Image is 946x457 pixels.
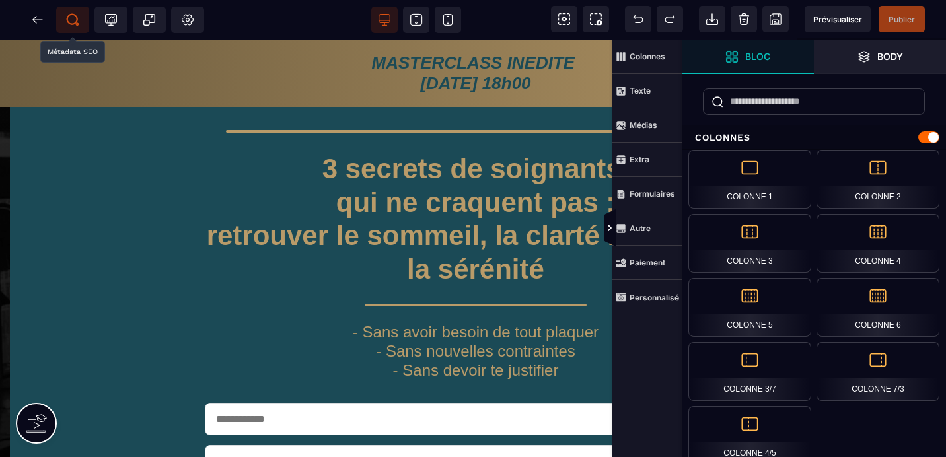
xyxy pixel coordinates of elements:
[94,7,127,33] span: Code de suivi
[630,86,651,96] strong: Texte
[889,15,915,24] span: Publier
[814,40,946,74] span: Ouvrir les calques
[699,6,725,32] span: Importer
[817,342,939,401] div: Colonne 7/3
[817,214,939,273] div: Colonne 4
[612,143,682,177] span: Extra
[630,52,665,61] strong: Colonnes
[612,40,682,74] span: Colonnes
[682,40,814,74] span: Ouvrir les blocs
[688,150,811,209] div: Colonne 1
[682,209,695,248] span: Afficher les vues
[879,6,925,32] span: Enregistrer le contenu
[403,7,429,33] span: Voir tablette
[688,214,811,273] div: Colonne 3
[612,211,682,246] span: Autre
[56,7,89,33] span: Métadata SEO
[143,13,156,26] span: Popup
[762,6,789,32] span: Enregistrer
[745,52,770,61] strong: Bloc
[817,150,939,209] div: Colonne 2
[551,6,577,32] span: Voir les composants
[104,13,118,26] span: Tracking
[630,155,649,164] strong: Extra
[657,6,683,32] span: Rétablir
[630,189,675,199] strong: Formulaires
[731,6,757,32] span: Nettoyage
[612,177,682,211] span: Formulaires
[133,7,166,33] span: Créer une alerte modale
[625,6,651,32] span: Défaire
[612,246,682,280] span: Paiement
[682,125,946,150] div: Colonnes
[198,106,753,253] h1: 3 secrets de soignants qui ne craquent pas : retrouver le sommeil, la clarté mentale et la sérénité
[612,280,682,314] span: Personnalisé
[435,7,461,33] span: Voir mobile
[612,74,682,108] span: Texte
[181,13,194,26] span: Réglages Body
[198,280,753,340] h1: - Sans avoir besoin de tout plaquer - Sans nouvelles contraintes - Sans devoir te justifier
[877,52,903,61] strong: Body
[20,10,931,57] text: MASTERCLASS INEDITE [DATE] 18h00
[24,7,51,33] span: Retour
[688,342,811,401] div: Colonne 3/7
[371,7,398,33] span: Voir bureau
[630,293,679,302] strong: Personnalisé
[171,7,204,33] span: Favicon
[630,223,651,233] strong: Autre
[813,15,862,24] span: Prévisualiser
[805,6,871,32] span: Aperçu
[612,108,682,143] span: Médias
[583,6,609,32] span: Capture d'écran
[630,258,665,267] strong: Paiement
[630,120,657,130] strong: Médias
[688,278,811,337] div: Colonne 5
[66,13,79,26] span: SEO
[817,278,939,337] div: Colonne 6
